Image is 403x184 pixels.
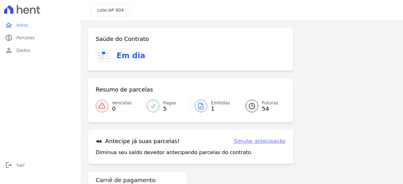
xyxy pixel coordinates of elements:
[116,50,145,61] h3: Em dia
[97,7,124,14] h3: Lote:
[96,97,143,115] a: Vencidas 0
[163,106,176,111] span: 5
[112,100,132,106] span: Vencidas
[163,100,176,106] span: Pagas
[3,159,78,171] a: logoutSair
[5,161,13,169] i: logout
[96,35,149,43] h3: Saúde do Contrato
[234,137,286,145] a: Simular antecipação
[96,176,156,184] h3: Carnê de pagamento
[5,47,13,54] i: person
[96,137,180,145] h3: Antecipe já suas parcelas!
[3,44,78,57] a: personDados
[211,100,230,106] span: Emitidas
[108,8,124,13] span: AP 804
[191,97,238,115] a: Emitidas 1
[262,106,278,111] span: 54
[96,86,153,93] h3: Resumo de parcelas
[3,19,78,31] a: homeInício
[5,21,13,29] i: home
[211,106,230,111] span: 1
[16,47,30,53] span: Dados
[112,106,132,111] span: 0
[143,97,190,115] a: Pagas 5
[3,31,78,44] a: paidParcelas
[262,100,278,106] span: Futuras
[96,149,253,156] p: Diminua seu saldo devedor antecipando parcelas do contrato.
[238,97,286,115] a: Futuras 54
[16,35,35,41] span: Parcelas
[16,162,25,168] span: Sair
[16,22,28,28] span: Início
[5,34,13,42] i: paid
